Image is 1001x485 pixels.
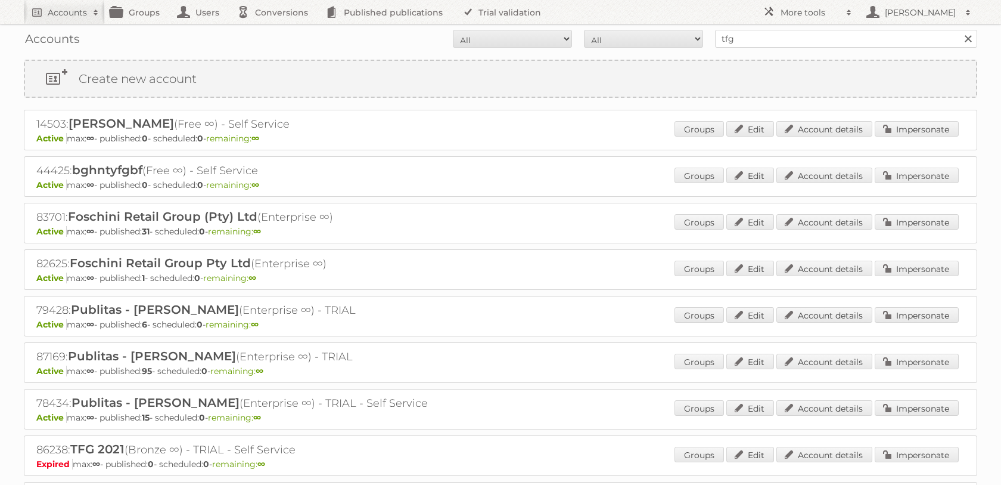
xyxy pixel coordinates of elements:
span: Active [36,133,67,144]
a: Account details [776,168,872,183]
h2: Accounts [48,7,87,18]
span: remaining: [212,459,265,469]
span: TFG 2021 [70,442,125,456]
strong: 0 [142,180,148,190]
h2: 44425: (Free ∞) - Self Service [36,163,453,178]
span: [PERSON_NAME] [69,116,174,131]
a: Account details [776,214,872,230]
a: Create new account [25,61,976,97]
a: Groups [674,214,724,230]
strong: ∞ [248,273,256,283]
span: Expired [36,459,73,469]
h2: 87169: (Enterprise ∞) - TRIAL [36,349,453,364]
strong: ∞ [86,180,94,190]
span: remaining: [208,412,261,423]
strong: 0 [199,412,205,423]
span: Active [36,180,67,190]
a: Edit [726,168,774,183]
strong: ∞ [86,412,94,423]
a: Account details [776,307,872,323]
a: Account details [776,400,872,416]
p: max: - published: - scheduled: - [36,459,965,469]
span: remaining: [208,226,261,237]
a: Account details [776,354,872,369]
strong: ∞ [251,180,259,190]
a: Edit [726,261,774,276]
span: Publitas - [PERSON_NAME] [71,302,239,317]
a: Edit [726,214,774,230]
strong: ∞ [256,366,263,376]
strong: ∞ [251,133,259,144]
h2: 86238: (Bronze ∞) - TRIAL - Self Service [36,442,453,458]
a: Edit [726,121,774,137]
a: Account details [776,121,872,137]
strong: 0 [148,459,154,469]
strong: 0 [197,180,203,190]
strong: 0 [199,226,205,237]
span: remaining: [203,273,256,283]
strong: 0 [142,133,148,144]
a: Groups [674,447,724,462]
span: Active [36,273,67,283]
span: remaining: [206,180,259,190]
span: Publitas - [PERSON_NAME] [71,396,240,410]
strong: 0 [197,319,203,330]
a: Groups [674,261,724,276]
a: Groups [674,307,724,323]
strong: 31 [142,226,150,237]
a: Edit [726,400,774,416]
strong: ∞ [86,226,94,237]
span: Active [36,366,67,376]
p: max: - published: - scheduled: - [36,319,965,330]
a: Groups [674,121,724,137]
a: Impersonate [875,354,959,369]
strong: ∞ [251,319,259,330]
h2: 14503: (Free ∞) - Self Service [36,116,453,132]
span: Publitas - [PERSON_NAME] [68,349,236,363]
span: Active [36,319,67,330]
strong: 0 [203,459,209,469]
a: Groups [674,168,724,183]
strong: ∞ [253,412,261,423]
a: Impersonate [875,214,959,230]
span: remaining: [210,366,263,376]
p: max: - published: - scheduled: - [36,226,965,237]
h2: 78434: (Enterprise ∞) - TRIAL - Self Service [36,396,453,411]
strong: ∞ [253,226,261,237]
a: Impersonate [875,168,959,183]
strong: 0 [201,366,207,376]
a: Account details [776,261,872,276]
span: remaining: [206,319,259,330]
p: max: - published: - scheduled: - [36,180,965,190]
strong: 95 [142,366,152,376]
strong: ∞ [257,459,265,469]
p: max: - published: - scheduled: - [36,273,965,283]
span: Foschini Retail Group Pty Ltd [70,256,251,270]
a: Impersonate [875,307,959,323]
p: max: - published: - scheduled: - [36,133,965,144]
span: bghntyfgbf [72,163,142,177]
a: Impersonate [875,121,959,137]
a: Edit [726,354,774,369]
a: Edit [726,307,774,323]
a: Groups [674,400,724,416]
strong: 15 [142,412,150,423]
strong: 0 [197,133,203,144]
p: max: - published: - scheduled: - [36,412,965,423]
span: Active [36,412,67,423]
span: Active [36,226,67,237]
p: max: - published: - scheduled: - [36,366,965,376]
h2: More tools [781,7,840,18]
strong: ∞ [92,459,100,469]
span: Foschini Retail Group (Pty) Ltd [68,209,257,224]
strong: ∞ [86,133,94,144]
a: Groups [674,354,724,369]
strong: ∞ [86,319,94,330]
h2: 82625: (Enterprise ∞) [36,256,453,271]
span: remaining: [206,133,259,144]
a: Account details [776,447,872,462]
strong: 1 [142,273,145,283]
a: Impersonate [875,447,959,462]
a: Impersonate [875,261,959,276]
a: Impersonate [875,400,959,416]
